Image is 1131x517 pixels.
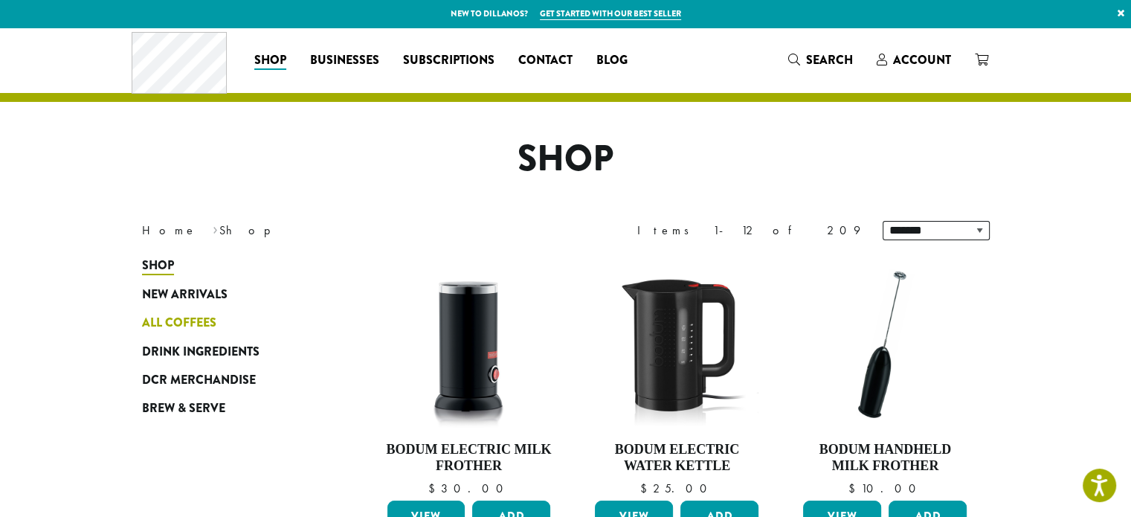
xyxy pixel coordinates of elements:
span: $ [640,481,653,496]
a: Brew & Serve [142,394,320,423]
a: Drink Ingredients [142,337,320,365]
a: DCR Merchandise [142,366,320,394]
bdi: 25.00 [640,481,714,496]
span: Blog [596,51,628,70]
span: New Arrivals [142,286,228,304]
img: DP3955.01.png [591,259,762,430]
span: $ [428,481,440,496]
a: Bodum Handheld Milk Frother $10.00 [799,259,970,495]
img: DP3927.01-002.png [799,259,970,430]
a: Bodum Electric Milk Frother $30.00 [384,259,555,495]
span: Contact [518,51,573,70]
div: Items 1-12 of 209 [637,222,860,240]
a: Shop [242,48,298,72]
a: Search [776,48,865,72]
bdi: 30.00 [428,481,509,496]
bdi: 10.00 [848,481,922,496]
a: All Coffees [142,309,320,337]
a: Bodum Electric Water Kettle $25.00 [591,259,762,495]
span: Businesses [310,51,379,70]
span: Shop [254,51,286,70]
h1: Shop [131,138,1001,181]
a: Home [142,222,197,238]
span: Search [806,51,853,68]
a: Shop [142,251,320,280]
a: Get started with our best seller [540,7,681,20]
span: All Coffees [142,314,216,333]
span: Subscriptions [403,51,494,70]
span: Account [893,51,951,68]
h4: Bodum Electric Water Kettle [591,442,762,474]
span: $ [848,481,860,496]
nav: Breadcrumb [142,222,544,240]
span: DCR Merchandise [142,371,256,390]
span: Shop [142,257,174,275]
img: DP3954.01-002.png [383,259,554,430]
h4: Bodum Handheld Milk Frother [799,442,970,474]
span: › [213,216,218,240]
span: Drink Ingredients [142,343,260,362]
span: Brew & Serve [142,399,225,418]
a: New Arrivals [142,280,320,309]
h4: Bodum Electric Milk Frother [384,442,555,474]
